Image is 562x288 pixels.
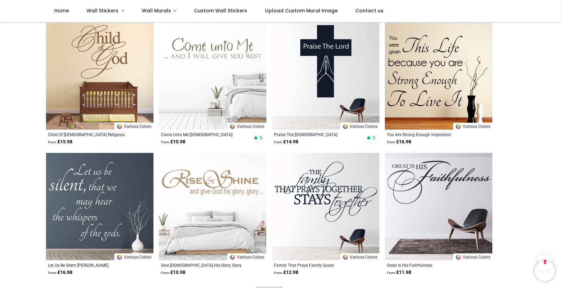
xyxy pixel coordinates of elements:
[453,123,492,130] a: Various Colors
[116,254,123,260] img: Color Wheel
[455,123,461,130] img: Color Wheel
[274,140,282,144] span: From
[385,153,492,260] img: Great Is His Faithfulness Bible Quote Wall Sticker
[46,153,153,260] img: Let Us Be Silent Ralph Waldo Emerson Wall Sticker
[54,7,69,14] span: Home
[116,123,123,130] img: Color Wheel
[372,135,375,141] span: 5
[48,269,72,276] strong: £ 16.98
[142,7,171,14] span: Wall Murals
[227,253,266,260] a: Various Colors
[274,271,282,275] span: From
[272,153,379,260] img: Family That Prays Family Quote Wall Sticker
[385,22,492,130] img: You Are Strong Enough Inspiration Wall Sticker
[387,132,470,137] a: You Are Strong Enough Inspiration
[48,139,72,145] strong: £ 15.98
[87,7,118,14] span: Wall Stickers
[161,271,169,275] span: From
[161,269,185,276] strong: £ 10.98
[387,139,411,145] strong: £ 16.98
[161,139,185,145] strong: £ 10.98
[274,269,298,276] strong: £ 12.98
[194,7,247,14] span: Custom Wall Stickers
[274,262,357,268] a: Family That Prays Family Quote
[387,140,395,144] span: From
[229,254,236,260] img: Color Wheel
[274,139,298,145] strong: £ 14.98
[342,254,348,260] img: Color Wheel
[387,269,411,276] strong: £ 11.98
[159,153,266,260] img: Give God His Glory, Glory Hymn Song Wall Sticker
[227,123,266,130] a: Various Colors
[229,123,236,130] img: Color Wheel
[260,135,262,141] span: 5
[342,123,348,130] img: Color Wheel
[387,271,395,275] span: From
[453,253,492,260] a: Various Colors
[455,254,461,260] img: Color Wheel
[46,22,153,130] img: Child Of God Religious Quote Wall Sticker
[355,7,383,14] span: Contact us
[387,262,470,268] a: Great Is His Faithfulness [DEMOGRAPHIC_DATA] Quote
[114,253,153,260] a: Various Colors
[114,123,153,130] a: Various Colors
[340,123,379,130] a: Various Colors
[48,271,56,275] span: From
[340,253,379,260] a: Various Colors
[161,140,169,144] span: From
[48,262,131,268] a: Let Us Be Silent [PERSON_NAME]
[161,132,244,137] a: Come Unto Me [DEMOGRAPHIC_DATA] Verse
[272,22,379,130] img: Praise The Lord Christian Cross Wall Sticker
[48,140,56,144] span: From
[159,22,266,130] img: Come Unto Me Bible Verse Wall Sticker
[274,132,357,137] a: Praise The [DEMOGRAPHIC_DATA][PERSON_NAME]
[161,262,244,268] a: Give [DEMOGRAPHIC_DATA] His Glory, Glory Hymn Song
[535,261,555,281] iframe: Brevo live chat
[48,132,131,137] a: Child Of [DEMOGRAPHIC_DATA] Religious Quote
[265,7,338,14] span: Upload Custom Mural Image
